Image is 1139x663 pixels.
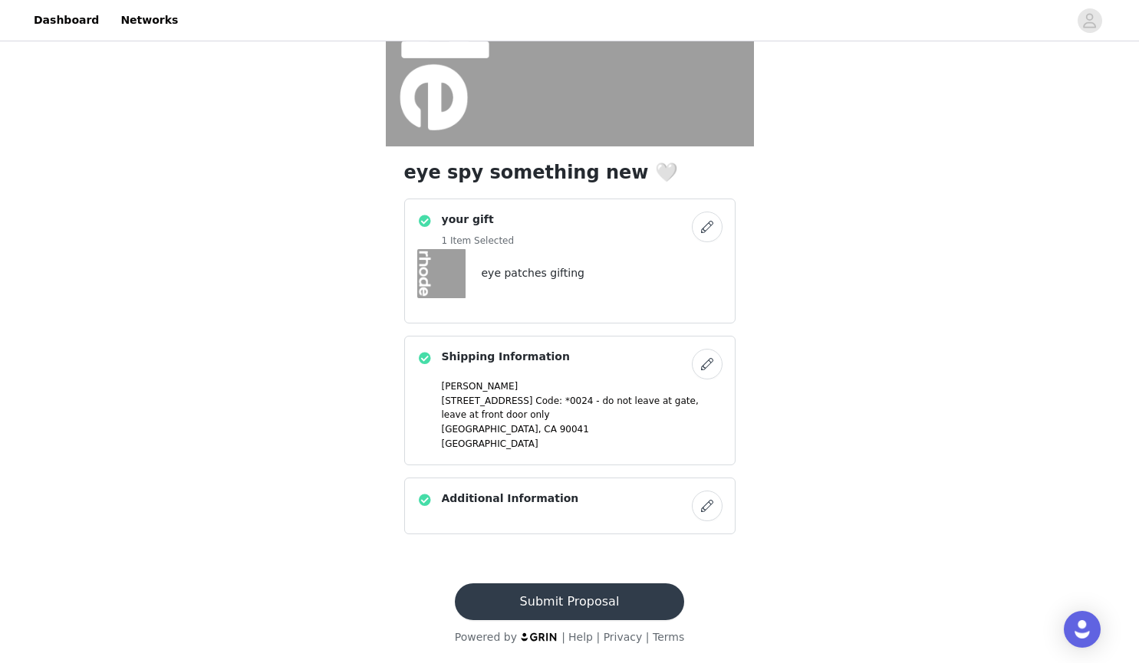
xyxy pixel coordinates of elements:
[560,424,589,435] span: 90041
[544,424,557,435] span: CA
[417,249,466,298] img: eye patches gifting
[25,3,108,38] a: Dashboard
[455,631,517,643] span: Powered by
[442,424,542,435] span: [GEOGRAPHIC_DATA],
[561,631,565,643] span: |
[604,631,643,643] a: Privacy
[442,234,515,248] h5: 1 Item Selected
[442,349,570,365] h4: Shipping Information
[520,632,558,642] img: logo
[404,336,736,465] div: Shipping Information
[568,631,593,643] a: Help
[404,159,736,186] h1: eye spy something new 🤍
[653,631,684,643] a: Terms
[111,3,187,38] a: Networks
[596,631,600,643] span: |
[455,583,684,620] button: Submit Proposal
[482,265,584,281] h4: eye patches gifting
[442,212,515,228] h4: your gift
[442,394,723,422] p: [STREET_ADDRESS] Code: *0024 - do not leave at gate, leave at front door only
[404,199,736,323] div: your gift
[442,491,579,507] h4: Additional Information
[1082,8,1097,33] div: avatar
[404,478,736,534] div: Additional Information
[442,379,723,393] p: [PERSON_NAME]
[442,437,723,451] p: [GEOGRAPHIC_DATA]
[646,631,650,643] span: |
[1064,611,1101,648] div: Open Intercom Messenger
